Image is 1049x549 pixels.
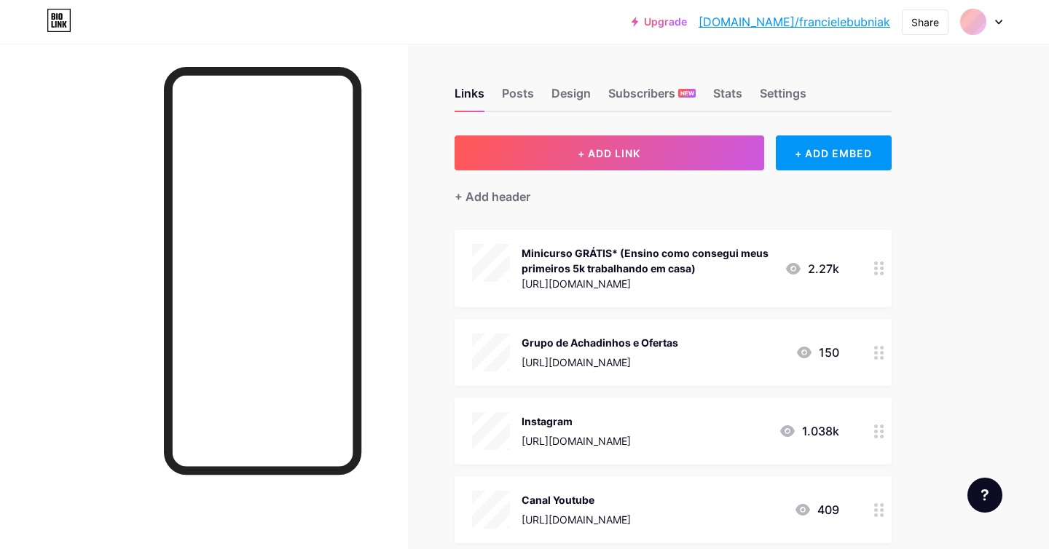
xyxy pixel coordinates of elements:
div: 150 [795,344,839,361]
div: Subscribers [608,84,696,111]
div: Grupo de Achadinhos e Ofertas [522,335,678,350]
a: Upgrade [632,16,687,28]
div: [URL][DOMAIN_NAME] [522,276,773,291]
div: [URL][DOMAIN_NAME] [522,355,678,370]
div: Instagram [522,414,631,429]
div: Links [455,84,484,111]
span: + ADD LINK [578,147,640,159]
div: Share [911,15,939,30]
button: + ADD LINK [455,135,764,170]
span: NEW [680,89,694,98]
div: Canal Youtube [522,492,631,507]
div: Posts [502,84,534,111]
div: 2.27k [785,260,839,277]
div: Settings [760,84,806,111]
div: + ADD EMBED [776,135,892,170]
div: [URL][DOMAIN_NAME] [522,433,631,449]
div: Design [551,84,591,111]
a: [DOMAIN_NAME]/francielebubniak [699,13,890,31]
div: [URL][DOMAIN_NAME] [522,512,631,527]
div: Stats [713,84,742,111]
div: 1.038k [779,422,839,440]
div: Minicurso GRÁTIS* (Ensino como consegui meus primeiros 5k trabalhando em casa) [522,245,773,276]
div: 409 [794,501,839,518]
div: + Add header [455,188,530,205]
